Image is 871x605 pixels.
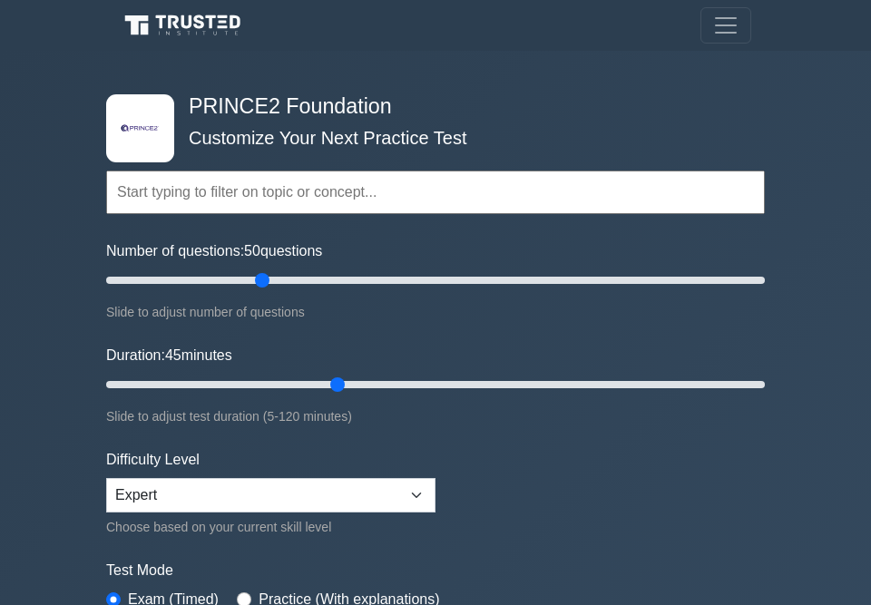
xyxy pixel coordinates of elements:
[700,7,751,44] button: Toggle navigation
[165,347,181,363] span: 45
[106,345,232,366] label: Duration: minutes
[106,240,322,262] label: Number of questions: questions
[106,449,200,471] label: Difficulty Level
[106,560,765,581] label: Test Mode
[106,171,765,214] input: Start typing to filter on topic or concept...
[106,301,765,323] div: Slide to adjust number of questions
[244,243,260,259] span: 50
[181,94,676,120] h4: PRINCE2 Foundation
[106,516,435,538] div: Choose based on your current skill level
[106,405,765,427] div: Slide to adjust test duration (5-120 minutes)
